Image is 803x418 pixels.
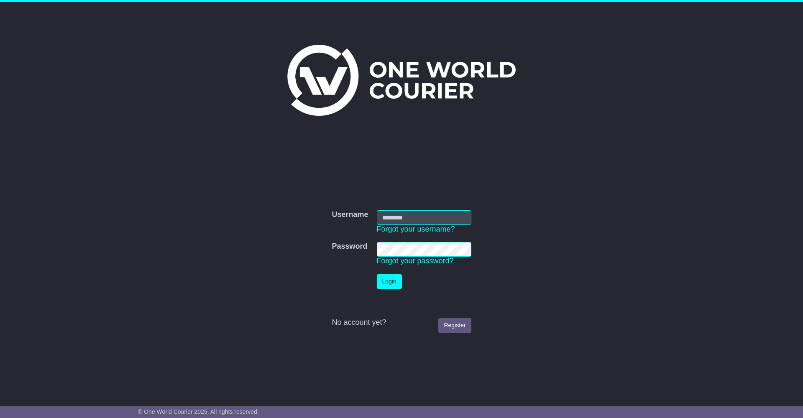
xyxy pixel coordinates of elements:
button: Login [377,274,402,289]
a: Forgot your password? [377,257,454,265]
a: Forgot your username? [377,225,455,233]
a: Register [438,318,471,333]
img: One World [287,45,516,116]
div: No account yet? [332,318,471,327]
span: © One World Courier 2025. All rights reserved. [138,408,259,415]
label: Password [332,242,367,251]
label: Username [332,210,368,219]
